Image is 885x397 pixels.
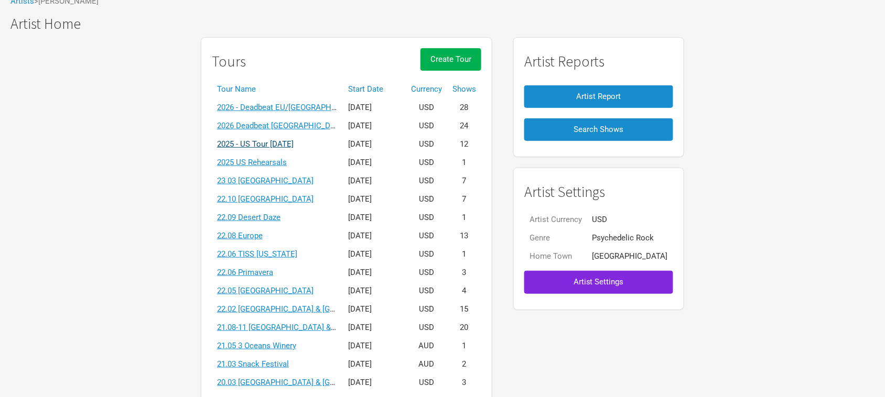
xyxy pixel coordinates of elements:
button: Create Tour [420,48,481,71]
td: USD [406,190,447,208]
a: 21.05 3 Oceans Winery [217,341,296,350]
td: [DATE] [343,117,406,135]
td: [DATE] [343,98,406,117]
a: Artist Report [524,80,673,113]
td: [DATE] [343,263,406,282]
td: [GEOGRAPHIC_DATA] [587,247,673,266]
td: Home Town [524,247,587,266]
td: [DATE] [343,135,406,153]
td: AUD [406,337,447,355]
span: Artist Settings [574,277,624,286]
a: 22.06 TISS [US_STATE] [217,249,297,259]
h1: Artist Settings [524,184,673,200]
td: Genre [524,229,587,247]
a: 2025 - US Tour [DATE] [217,139,294,149]
button: Search Shows [524,118,673,141]
td: USD [406,208,447,227]
a: Create Tour [420,48,481,80]
td: Psychedelic Rock [587,229,673,247]
a: 22.08 Europe [217,231,263,240]
span: Create Tour [430,54,471,64]
td: USD [406,263,447,282]
th: Currency [406,80,447,98]
th: Shows [447,80,481,98]
td: USD [406,153,447,172]
td: 1 [447,208,481,227]
td: 2 [447,355,481,373]
td: USD [406,135,447,153]
td: [DATE] [343,172,406,190]
td: USD [406,117,447,135]
a: 22.10 [GEOGRAPHIC_DATA] [217,194,314,204]
td: [DATE] [343,245,406,263]
td: [DATE] [343,318,406,337]
td: 24 [447,117,481,135]
span: Artist Report [577,92,621,101]
a: 21.03 Snack Festival [217,359,289,369]
th: Tour Name [212,80,343,98]
a: 21.08-11 [GEOGRAPHIC_DATA] & [GEOGRAPHIC_DATA] [217,323,408,332]
td: [DATE] [343,300,406,318]
td: 4 [447,282,481,300]
td: USD [406,282,447,300]
a: 20.03 [GEOGRAPHIC_DATA] & [GEOGRAPHIC_DATA] [217,378,398,387]
a: 22.02 [GEOGRAPHIC_DATA] & [GEOGRAPHIC_DATA] [217,304,398,314]
td: 20 [447,318,481,337]
td: USD [406,245,447,263]
td: USD [406,373,447,392]
td: [DATE] [343,355,406,373]
td: 12 [447,135,481,153]
td: [DATE] [343,190,406,208]
td: 3 [447,373,481,392]
a: 22.09 Desert Daze [217,213,280,222]
td: USD [406,98,447,117]
span: Search Shows [574,125,624,134]
td: [DATE] [343,153,406,172]
button: Artist Settings [524,271,673,293]
td: 7 [447,190,481,208]
td: 13 [447,227,481,245]
td: [DATE] [343,373,406,392]
a: 22.05 [GEOGRAPHIC_DATA] [217,286,314,295]
td: USD [406,172,447,190]
a: Search Shows [524,113,673,146]
th: Start Date [343,80,406,98]
td: [DATE] [343,282,406,300]
td: USD [587,211,673,229]
td: Artist Currency [524,211,587,229]
td: 15 [447,300,481,318]
td: 3 [447,263,481,282]
a: 2026 Deadbeat [GEOGRAPHIC_DATA] & [GEOGRAPHIC_DATA] Summer [217,121,462,130]
td: [DATE] [343,208,406,227]
td: USD [406,300,447,318]
td: AUD [406,355,447,373]
td: 1 [447,153,481,172]
h1: Artist Reports [524,53,673,70]
a: 23 03 [GEOGRAPHIC_DATA] [217,176,314,185]
td: [DATE] [343,227,406,245]
td: USD [406,227,447,245]
td: USD [406,318,447,337]
td: 1 [447,245,481,263]
td: 7 [447,172,481,190]
a: 22.06 Primavera [217,268,273,277]
button: Artist Report [524,85,673,108]
a: 2026 - Deadbeat EU/[GEOGRAPHIC_DATA] [DATE] [217,103,390,112]
td: 1 [447,337,481,355]
a: 2025 US Rehearsals [217,158,287,167]
a: Artist Settings [524,266,673,299]
h1: Tours [212,53,246,70]
td: 28 [447,98,481,117]
h1: Artist Home [10,16,885,32]
td: [DATE] [343,337,406,355]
